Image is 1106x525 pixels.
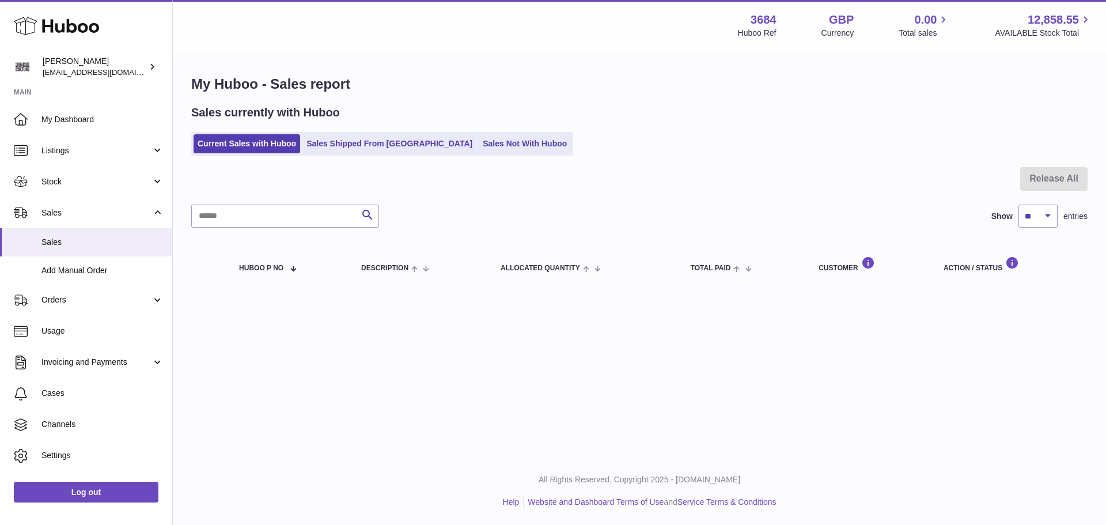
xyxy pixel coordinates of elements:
img: theinternationalventure@gmail.com [14,58,31,75]
span: Channels [41,419,164,430]
span: Cases [41,388,164,399]
span: Invoicing and Payments [41,357,151,368]
h1: My Huboo - Sales report [191,75,1088,93]
a: Sales Not With Huboo [479,134,571,153]
div: Customer [819,256,921,272]
a: Current Sales with Huboo [194,134,300,153]
a: Service Terms & Conditions [677,497,777,507]
span: Description [361,265,408,272]
span: Sales [41,207,151,218]
span: entries [1063,211,1088,222]
span: Add Manual Order [41,265,164,276]
a: 12,858.55 AVAILABLE Stock Total [995,12,1092,39]
h2: Sales currently with Huboo [191,105,340,120]
label: Show [991,211,1013,222]
li: and [524,497,776,508]
span: AVAILABLE Stock Total [995,28,1092,39]
div: Action / Status [944,256,1076,272]
a: 0.00 Total sales [899,12,950,39]
a: Website and Dashboard Terms of Use [528,497,664,507]
span: Total sales [899,28,950,39]
p: All Rights Reserved. Copyright 2025 - [DOMAIN_NAME] [182,474,1097,485]
div: [PERSON_NAME] [43,56,146,78]
div: Currency [821,28,854,39]
strong: 3684 [751,12,777,28]
a: Sales Shipped From [GEOGRAPHIC_DATA] [302,134,476,153]
span: Settings [41,450,164,461]
span: Total paid [691,265,731,272]
span: [EMAIL_ADDRESS][DOMAIN_NAME] [43,67,169,77]
span: Orders [41,294,151,305]
span: Stock [41,176,151,187]
span: 0.00 [915,12,937,28]
span: Sales [41,237,164,248]
span: My Dashboard [41,114,164,125]
a: Log out [14,482,158,503]
span: Usage [41,326,164,337]
span: Huboo P no [239,265,283,272]
strong: GBP [829,12,854,28]
div: Huboo Ref [738,28,777,39]
span: Listings [41,145,151,156]
a: Help [503,497,520,507]
span: ALLOCATED Quantity [501,265,580,272]
span: 12,858.55 [1028,12,1079,28]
